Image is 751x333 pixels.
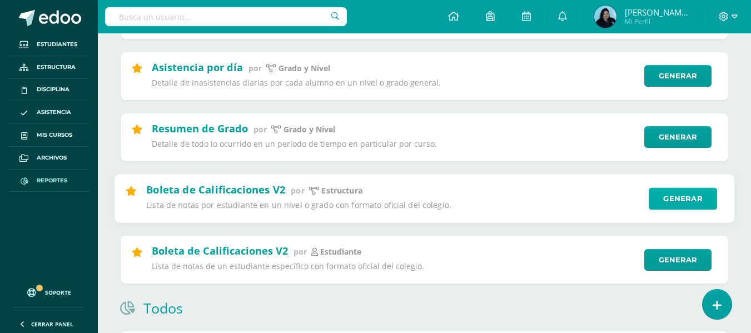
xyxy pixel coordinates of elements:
span: Disciplina [37,85,69,94]
h2: Boleta de Calificaciones V2 [146,182,285,196]
a: Generar [644,126,712,148]
span: Estructura [37,63,76,72]
span: Soporte [45,289,71,296]
span: Reportes [37,176,67,185]
p: estudiante [320,247,361,257]
h2: Boleta de Calificaciones V2 [152,244,288,257]
span: por [253,124,267,135]
h2: Resumen de Grado [152,122,248,135]
a: Generar [644,65,712,87]
a: Mis cursos [9,124,89,147]
p: Detalle de todo lo ocurrido en un período de tiempo en particular por curso. [152,139,637,149]
span: Cerrar panel [31,320,73,328]
p: Estructura [321,186,362,196]
h2: Asistencia por día [152,61,243,74]
span: Estudiantes [37,40,77,49]
span: por [291,185,304,196]
a: Disciplina [9,79,89,102]
p: Lista de notas de un estudiante específico con formato oficial del colegio. [152,261,637,271]
a: Soporte [13,277,84,305]
a: Estudiantes [9,33,89,56]
a: Estructura [9,56,89,79]
a: Generar [644,249,712,271]
span: Asistencia [37,108,71,117]
span: por [248,63,262,73]
span: [PERSON_NAME][DATE] [625,7,692,18]
h1: Todos [143,299,183,317]
p: Grado y Nivel [278,63,330,73]
a: Reportes [9,170,89,192]
span: Mis cursos [37,131,72,140]
a: Archivos [9,147,89,170]
span: Archivos [37,153,67,162]
p: Detalle de inasistencias diarias por cada alumno en un nivel o grado general. [152,78,637,88]
input: Busca un usuario... [105,7,347,26]
span: Mi Perfil [625,17,692,26]
p: Lista de notas por estudiante en un nivel o grado con formato oficial del colegio. [146,200,641,211]
img: 7cb9ebd05b140000fdc9db502d26292e.png [594,6,616,28]
a: Asistencia [9,101,89,124]
a: Generar [649,187,717,210]
p: Grado y Nivel [284,125,335,135]
span: por [294,246,307,257]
